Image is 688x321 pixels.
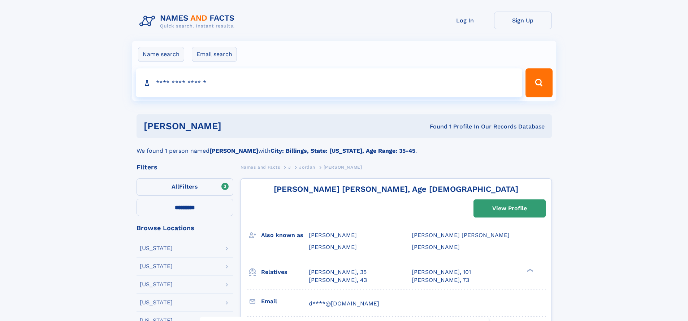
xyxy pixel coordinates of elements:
img: Logo Names and Facts [137,12,241,31]
div: Found 1 Profile In Our Records Database [325,123,545,131]
div: Filters [137,164,233,170]
div: [US_STATE] [140,282,173,287]
label: Filters [137,178,233,196]
span: [PERSON_NAME] [PERSON_NAME] [412,232,510,238]
label: Name search [138,47,184,62]
div: [US_STATE] [140,263,173,269]
input: search input [136,68,523,97]
a: View Profile [474,200,545,217]
span: All [172,183,179,190]
a: Log In [436,12,494,29]
a: [PERSON_NAME] [PERSON_NAME], Age [DEMOGRAPHIC_DATA] [274,185,518,194]
span: J [288,165,291,170]
h3: Email [261,295,309,308]
a: [PERSON_NAME], 73 [412,276,469,284]
a: [PERSON_NAME], 101 [412,268,471,276]
div: View Profile [492,200,527,217]
a: J [288,162,291,172]
a: Sign Up [494,12,552,29]
a: [PERSON_NAME], 35 [309,268,367,276]
div: [US_STATE] [140,245,173,251]
div: Browse Locations [137,225,233,231]
span: [PERSON_NAME] [309,232,357,238]
h3: Also known as [261,229,309,241]
a: Names and Facts [241,162,280,172]
button: Search Button [525,68,552,97]
span: [PERSON_NAME] [412,244,460,250]
div: [US_STATE] [140,300,173,305]
span: Jordan [299,165,315,170]
span: [PERSON_NAME] [309,244,357,250]
h3: Relatives [261,266,309,278]
label: Email search [192,47,237,62]
a: Jordan [299,162,315,172]
b: City: Billings, State: [US_STATE], Age Range: 35-45 [271,147,415,154]
a: [PERSON_NAME], 43 [309,276,367,284]
span: [PERSON_NAME] [324,165,362,170]
div: We found 1 person named with . [137,138,552,155]
div: ❯ [525,268,534,273]
h1: [PERSON_NAME] [144,122,326,131]
b: [PERSON_NAME] [209,147,258,154]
